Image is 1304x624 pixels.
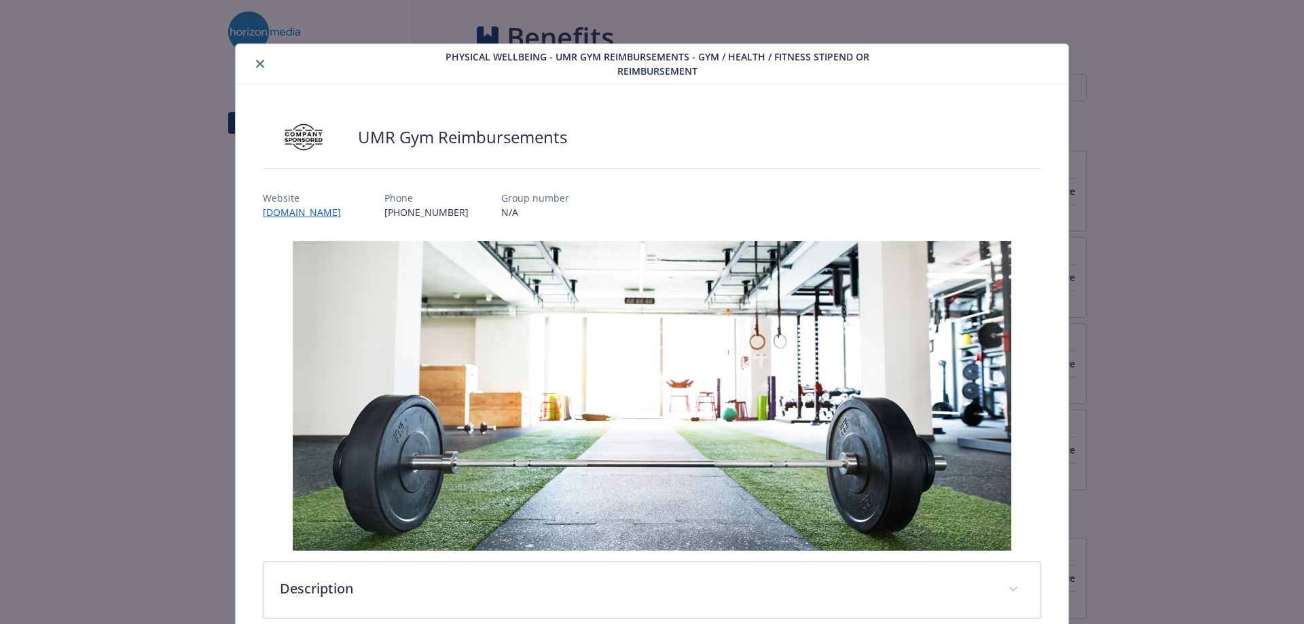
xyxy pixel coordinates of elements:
span: Physical Wellbeing - UMR Gym Reimbursements - Gym / Health / Fitness Stipend or reimbursement [411,50,904,78]
img: banner [293,241,1011,551]
a: [DOMAIN_NAME] [263,206,352,219]
img: Company Sponsored [263,117,344,158]
p: Website [263,191,352,205]
p: N/A [501,205,569,219]
p: [PHONE_NUMBER] [384,205,469,219]
p: Group number [501,191,569,205]
p: Phone [384,191,469,205]
h2: UMR Gym Reimbursements [358,126,567,149]
button: close [252,56,268,72]
p: Description [280,579,992,599]
div: Description [264,562,1041,618]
